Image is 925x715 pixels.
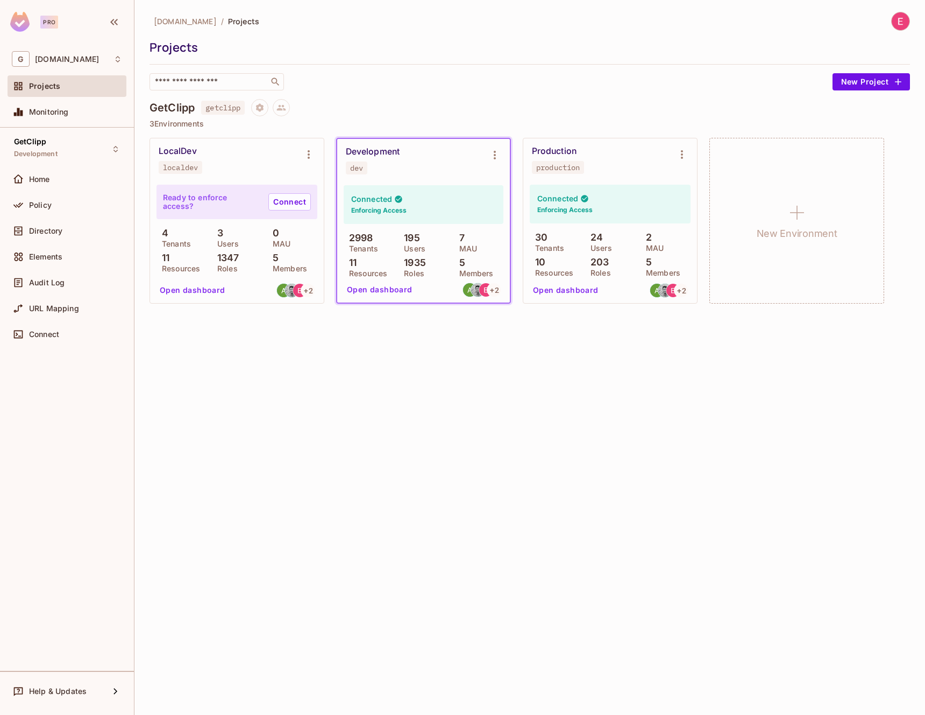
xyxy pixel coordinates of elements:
img: SReyMgAAAABJRU5ErkJggg== [10,12,30,32]
h6: Enforcing Access [537,205,593,215]
p: Users [212,240,239,248]
a: Connect [268,193,311,211]
p: 11 [344,257,357,268]
h6: Enforcing Access [351,206,407,215]
p: MAU [641,244,664,253]
p: Members [267,264,307,273]
div: localdev [163,163,198,172]
p: 1347 [212,253,239,263]
h1: New Environment [757,226,837,242]
img: Eder Chamale [892,12,909,30]
p: 2 [641,232,652,243]
p: 2998 [344,233,373,243]
p: Roles [399,269,424,278]
p: 195 [399,233,420,243]
p: 5 [454,257,465,268]
span: Home [29,175,50,184]
p: Members [454,269,494,278]
span: Help & Updates [29,687,87,696]
h4: Connected [351,194,392,204]
p: 203 [585,257,609,268]
li: / [221,16,224,26]
p: 11 [156,253,169,263]
p: 5 [641,257,652,268]
p: 5 [267,253,279,263]
button: Environment settings [298,144,319,165]
img: eder.chalame@getclipp.com [293,284,307,297]
span: Elements [29,253,62,261]
p: Ready to enforce access? [163,193,260,211]
p: Tenants [344,244,378,253]
img: eder.chalame@getclipp.com [479,283,493,297]
h4: Connected [537,193,578,204]
button: Open dashboard [343,282,417,299]
button: Open dashboard [155,282,230,299]
p: 30 [530,232,547,243]
span: URL Mapping [29,304,79,313]
button: New Project [832,73,910,90]
span: Development [14,150,58,158]
p: Resources [156,264,200,273]
span: Workspace: getclipp.com [35,55,99,64]
span: Projects [29,82,60,90]
span: + 2 [490,286,499,294]
p: 10 [530,257,545,268]
div: production [536,163,580,172]
p: Resources [344,269,387,278]
h4: GetClipp [150,101,195,114]
p: Tenants [156,240,191,248]
span: GetClipp [14,137,46,146]
span: Project settings [251,104,268,115]
p: 1935 [399,257,426,268]
div: LocalDev [159,146,197,157]
div: Pro [40,16,58,29]
p: Roles [212,264,238,273]
span: Policy [29,201,52,209]
p: Resources [530,269,573,277]
div: Production [532,146,577,157]
img: ajay@getclipp.com [650,284,664,297]
span: Connect [29,330,59,339]
span: Projects [228,16,259,26]
p: 3 Environments [150,120,910,128]
img: ajay@getclipp.com [463,283,476,297]
img: eder.chalame@getclipp.com [666,284,680,297]
img: miguel@getclipp.com [285,284,298,297]
span: G [12,51,30,67]
button: Environment settings [484,144,506,166]
span: Directory [29,227,62,235]
img: miguel@getclipp.com [471,283,485,297]
p: 24 [585,232,603,243]
span: getclipp [201,101,245,115]
span: + 2 [304,287,312,295]
div: Projects [150,39,905,55]
span: + 2 [677,287,686,295]
div: Development [346,146,400,157]
span: [DOMAIN_NAME] [154,16,217,26]
p: MAU [267,240,290,248]
p: 4 [156,228,168,239]
img: ajay@getclipp.com [277,284,290,297]
span: Audit Log [29,278,65,287]
p: 0 [267,228,279,239]
span: Monitoring [29,108,69,116]
p: Tenants [530,244,564,253]
button: Environment settings [671,144,693,165]
div: dev [350,164,363,172]
p: Users [585,244,612,253]
p: 7 [454,233,465,243]
p: Users [399,244,425,253]
img: miguel@getclipp.com [658,284,672,297]
button: Open dashboard [529,282,603,299]
p: Roles [585,269,611,277]
p: MAU [454,244,477,253]
p: Members [641,269,680,277]
p: 3 [212,228,223,239]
